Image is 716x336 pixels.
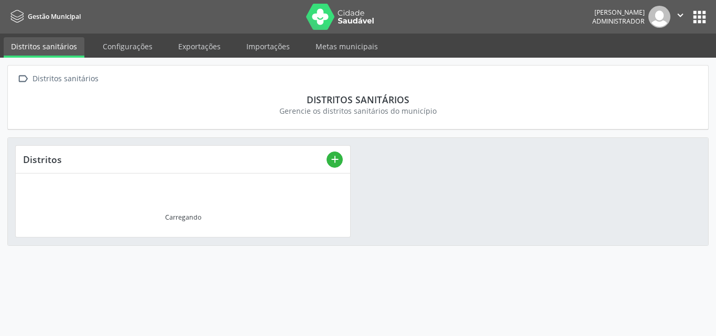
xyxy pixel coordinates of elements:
[592,8,645,17] div: [PERSON_NAME]
[30,71,100,86] div: Distritos sanitários
[7,8,81,25] a: Gestão Municipal
[171,37,228,56] a: Exportações
[648,6,670,28] img: img
[15,71,30,86] i: 
[15,71,100,86] a:  Distritos sanitários
[690,8,709,26] button: apps
[329,154,341,165] i: add
[95,37,160,56] a: Configurações
[592,17,645,26] span: Administrador
[23,105,693,116] div: Gerencie os distritos sanitários do município
[28,12,81,21] span: Gestão Municipal
[670,6,690,28] button: 
[165,213,201,222] div: Carregando
[4,37,84,58] a: Distritos sanitários
[23,94,693,105] div: Distritos sanitários
[308,37,385,56] a: Metas municipais
[23,154,327,165] div: Distritos
[327,151,343,168] button: add
[239,37,297,56] a: Importações
[675,9,686,21] i: 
